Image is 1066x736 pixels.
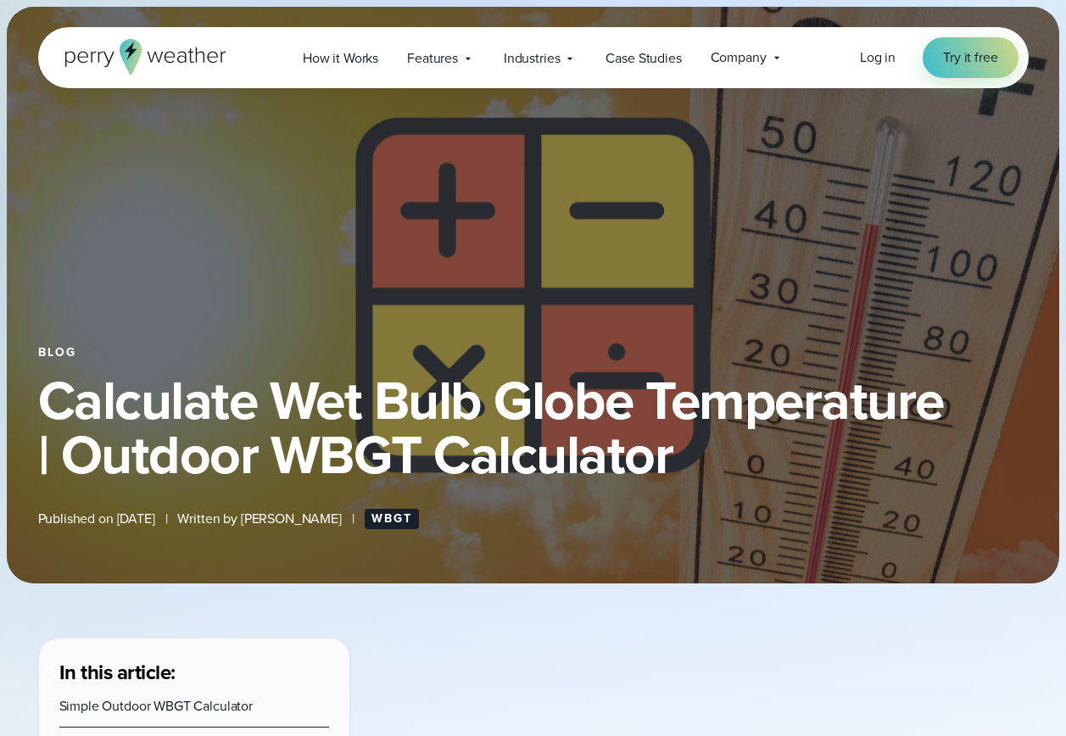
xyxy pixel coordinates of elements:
a: Log in [860,47,896,68]
span: Try it free [943,47,997,68]
span: Features [407,48,458,69]
a: WBGT [365,509,419,529]
span: Industries [504,48,561,69]
a: Try it free [923,37,1018,78]
a: How it Works [288,41,393,75]
a: Simple Outdoor WBGT Calculator [59,696,253,716]
span: How it Works [303,48,378,69]
iframe: WBGT Explained: Listen as we break down all you need to know about WBGT Video [511,638,979,708]
div: Blog [38,346,1029,360]
span: Company [711,47,767,68]
a: Case Studies [591,41,695,75]
span: Written by [PERSON_NAME] [177,509,341,529]
span: | [352,509,354,529]
h1: Calculate Wet Bulb Globe Temperature | Outdoor WBGT Calculator [38,373,1029,482]
span: Published on [DATE] [38,509,155,529]
span: Case Studies [606,48,681,69]
span: | [165,509,168,529]
span: Log in [860,47,896,67]
h3: In this article: [59,659,329,686]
